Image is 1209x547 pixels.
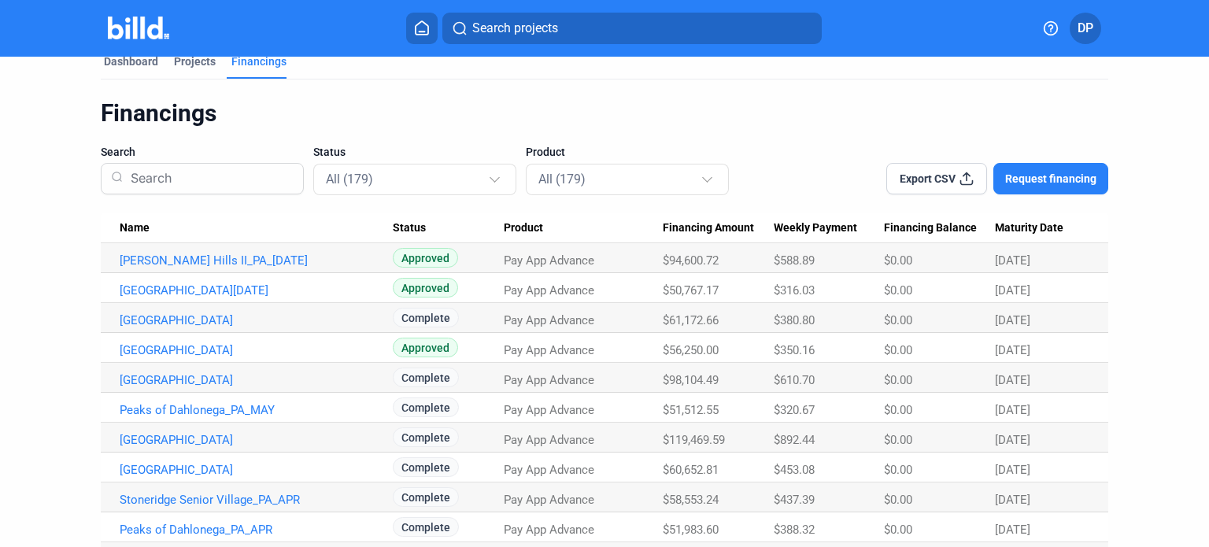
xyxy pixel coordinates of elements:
span: $0.00 [884,313,912,327]
span: Request financing [1005,171,1096,187]
span: $0.00 [884,283,912,298]
span: [DATE] [995,403,1030,417]
span: Pay App Advance [504,463,594,477]
span: $320.67 [774,403,815,417]
span: $437.39 [774,493,815,507]
span: $0.00 [884,343,912,357]
div: Status [393,221,505,235]
input: Search [124,158,294,199]
span: $61,172.66 [663,313,719,327]
span: Pay App Advance [504,283,594,298]
span: $388.32 [774,523,815,537]
mat-select-trigger: All (179) [538,172,586,187]
span: Approved [393,278,458,298]
span: Financing Amount [663,221,754,235]
button: Request financing [993,163,1108,194]
span: Pay App Advance [504,493,594,507]
span: Pay App Advance [504,313,594,327]
span: $892.44 [774,433,815,447]
div: Financings [231,54,287,69]
a: [GEOGRAPHIC_DATA][DATE] [120,283,393,298]
div: Name [120,221,393,235]
span: [DATE] [995,433,1030,447]
span: $380.80 [774,313,815,327]
a: [GEOGRAPHIC_DATA] [120,433,393,447]
span: Pay App Advance [504,253,594,268]
span: $0.00 [884,523,912,537]
span: $350.16 [774,343,815,357]
img: Billd Company Logo [108,17,170,39]
span: $0.00 [884,463,912,477]
span: [DATE] [995,493,1030,507]
span: Export CSV [900,171,956,187]
mat-select-trigger: All (179) [326,172,373,187]
span: Pay App Advance [504,373,594,387]
span: Complete [393,457,459,477]
div: Projects [174,54,216,69]
span: Pay App Advance [504,433,594,447]
span: [DATE] [995,373,1030,387]
a: Peaks of Dahlonega_PA_APR [120,523,393,537]
span: $453.08 [774,463,815,477]
span: [DATE] [995,343,1030,357]
span: Financing Balance [884,221,977,235]
div: Financing Balance [884,221,995,235]
span: Status [313,144,346,160]
span: Product [526,144,565,160]
button: Search projects [442,13,822,44]
span: Weekly Payment [774,221,857,235]
span: $56,250.00 [663,343,719,357]
span: Complete [393,368,459,387]
span: $98,104.49 [663,373,719,387]
button: DP [1070,13,1101,44]
span: Status [393,221,426,235]
span: [DATE] [995,313,1030,327]
span: [DATE] [995,253,1030,268]
div: Maturity Date [995,221,1089,235]
a: [GEOGRAPHIC_DATA] [120,343,393,357]
span: [DATE] [995,523,1030,537]
a: Stoneridge Senior Village_PA_APR [120,493,393,507]
span: Complete [393,308,459,327]
span: $0.00 [884,493,912,507]
div: Product [504,221,663,235]
a: [GEOGRAPHIC_DATA] [120,313,393,327]
span: $58,553.24 [663,493,719,507]
span: Maturity Date [995,221,1063,235]
a: Peaks of Dahlonega_PA_MAY [120,403,393,417]
span: DP [1078,19,1093,38]
a: [GEOGRAPHIC_DATA] [120,463,393,477]
button: Export CSV [886,163,987,194]
span: Pay App Advance [504,343,594,357]
span: $119,469.59 [663,433,725,447]
span: [DATE] [995,283,1030,298]
div: Weekly Payment [774,221,884,235]
span: $51,983.60 [663,523,719,537]
span: Product [504,221,543,235]
a: [PERSON_NAME] Hills II_PA_[DATE] [120,253,393,268]
span: Search projects [472,19,558,38]
a: [GEOGRAPHIC_DATA] [120,373,393,387]
span: $610.70 [774,373,815,387]
span: $588.89 [774,253,815,268]
span: Complete [393,487,459,507]
span: Complete [393,427,459,447]
span: $0.00 [884,433,912,447]
span: Pay App Advance [504,403,594,417]
span: $51,512.55 [663,403,719,417]
div: Financing Amount [663,221,774,235]
span: $60,652.81 [663,463,719,477]
span: Pay App Advance [504,523,594,537]
span: Search [101,144,135,160]
span: $316.03 [774,283,815,298]
div: Dashboard [104,54,158,69]
span: $0.00 [884,253,912,268]
span: [DATE] [995,463,1030,477]
span: $94,600.72 [663,253,719,268]
span: $0.00 [884,403,912,417]
span: Complete [393,517,459,537]
span: $0.00 [884,373,912,387]
span: Name [120,221,150,235]
span: Complete [393,397,459,417]
span: Approved [393,248,458,268]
